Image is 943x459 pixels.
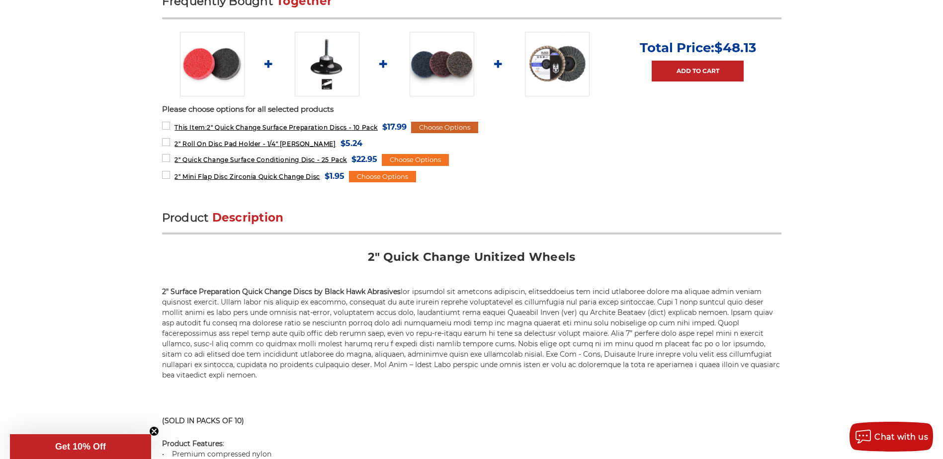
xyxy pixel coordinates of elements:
[162,439,223,448] strong: Product Features
[162,287,401,296] strong: 2" Surface Preparation Quick Change Discs by Black Hawk Abrasives
[341,137,362,150] span: $5.24
[382,154,449,166] div: Choose Options
[180,32,245,96] img: 2 inch surface preparation discs
[174,140,336,148] span: 2" Roll On Disc Pad Holder - 1/4" [PERSON_NAME]
[212,211,284,225] span: Description
[874,432,928,442] span: Chat with us
[351,153,377,166] span: $22.95
[162,249,781,272] h2: 2" Quick Change Unitized Wheels
[382,120,407,134] span: $17.99
[174,124,207,131] strong: This Item:
[162,287,781,381] p: lor ipsumdol sit ametcons adipiscin, elitseddoeius tem incid utlaboree dolore ma aliquae admin ve...
[162,211,209,225] span: Product
[162,416,244,425] strong: (SOLD IN PACKS OF 10)
[652,61,744,81] a: Add to Cart
[325,169,344,183] span: $1.95
[714,40,756,56] span: $48.13
[174,173,320,180] span: 2" Mini Flap Disc Zirconia Quick Change Disc
[149,426,159,436] button: Close teaser
[640,40,756,56] p: Total Price:
[55,442,106,452] span: Get 10% Off
[10,434,151,459] div: Get 10% OffClose teaser
[162,104,781,115] p: Please choose options for all selected products
[349,171,416,183] div: Choose Options
[850,422,933,452] button: Chat with us
[411,122,478,134] div: Choose Options
[174,124,378,131] span: 2" Quick Change Surface Preparation Discs - 10 Pack
[174,156,347,163] span: 2" Quick Change Surface Conditioning Disc - 25 Pack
